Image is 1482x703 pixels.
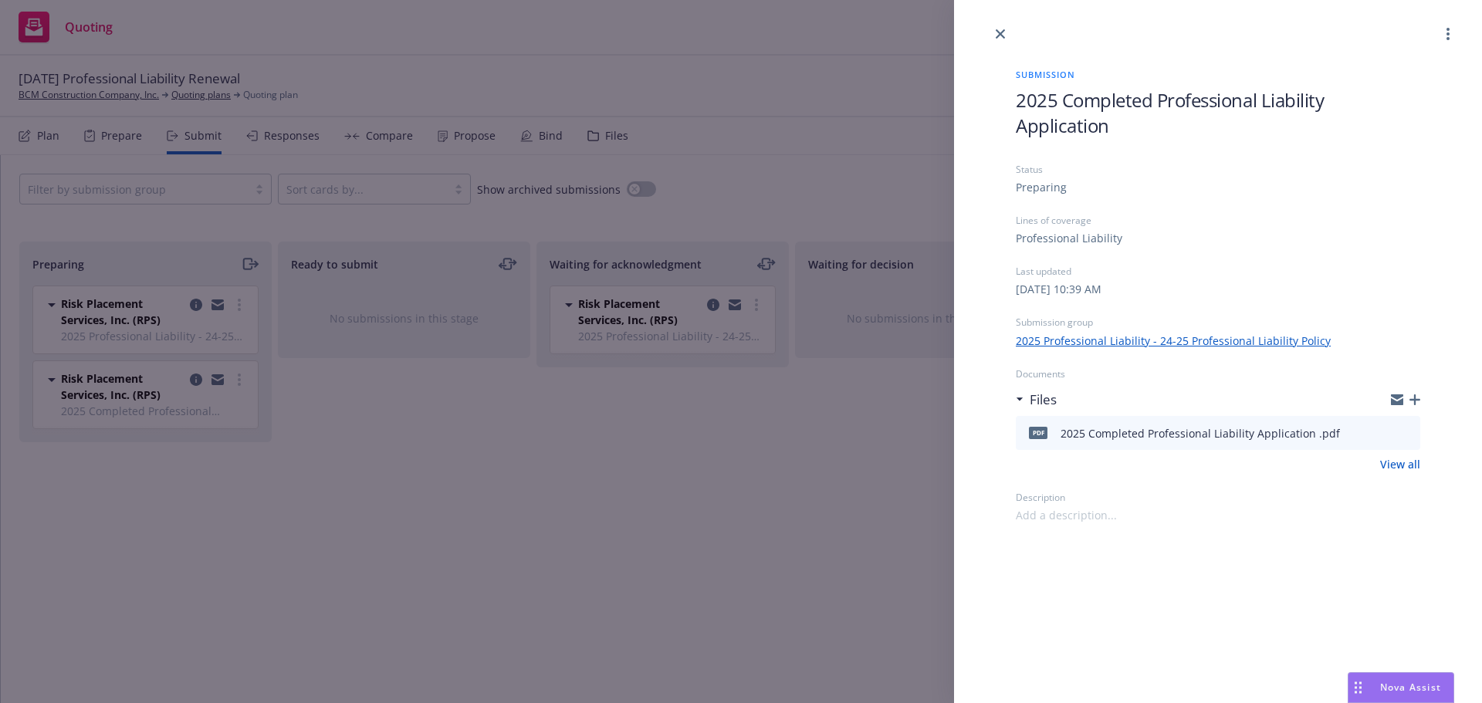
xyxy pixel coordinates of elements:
span: Nova Assist [1380,681,1441,694]
div: Documents [1016,367,1420,380]
span: Submission [1016,68,1420,81]
div: Submission group [1016,316,1420,329]
span: pdf [1029,427,1047,438]
a: close [991,25,1010,43]
button: download file [1375,424,1388,442]
a: View all [1380,456,1420,472]
div: Professional Liability [1016,230,1122,246]
button: Nova Assist [1348,672,1454,703]
a: more [1439,25,1457,43]
div: Status [1016,163,1420,176]
div: [DATE] 10:39 AM [1016,281,1101,297]
span: 2025 Completed Professional Liability Application [1016,87,1420,138]
div: Description [1016,491,1420,504]
h3: Files [1030,390,1057,410]
div: 2025 Completed Professional Liability Application .pdf [1061,425,1340,441]
div: Files [1016,390,1057,410]
div: Last updated [1016,265,1420,278]
div: Lines of coverage [1016,214,1420,227]
a: 2025 Professional Liability - 24-25 Professional Liability Policy [1016,333,1331,349]
div: Preparing [1016,179,1067,195]
div: Drag to move [1348,673,1368,702]
button: preview file [1400,424,1414,442]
